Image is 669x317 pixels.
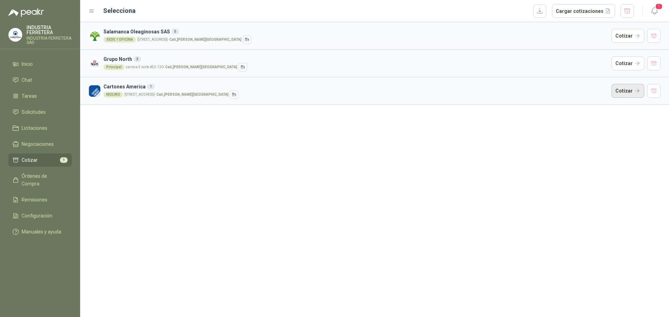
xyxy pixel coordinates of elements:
[22,212,52,220] span: Configuración
[8,89,72,103] a: Tareas
[22,124,47,132] span: Licitaciones
[8,121,72,135] a: Licitaciones
[137,38,241,41] p: [STREET_ADDRESS] -
[612,29,644,43] button: Cotizar
[171,29,179,34] div: 5
[648,5,661,17] button: 1
[8,209,72,222] a: Configuración
[103,64,124,70] div: Principal
[26,36,72,45] p: INDUSTRIA FERRETERA SAS
[8,57,72,71] a: Inicio
[103,6,136,16] h2: Selecciona
[22,172,65,188] span: Órdenes de Compra
[133,56,141,62] div: 3
[89,85,101,97] img: Company Logo
[103,55,609,63] h3: Grupo North
[22,92,37,100] span: Tareas
[612,56,644,70] button: Cotizar
[103,92,123,97] div: MOLINO
[22,156,38,164] span: Cotizar
[8,73,72,87] a: Chat
[147,84,155,89] div: 1
[612,84,644,98] button: Cotizar
[22,228,61,236] span: Manuales y ayuda
[22,60,33,68] span: Inicio
[126,65,237,69] p: carrera 5 norte #52-130 -
[22,196,47,204] span: Remisiones
[22,140,54,148] span: Negociaciones
[165,65,237,69] strong: Cali , [PERSON_NAME][GEOGRAPHIC_DATA]
[9,28,22,41] img: Company Logo
[89,57,101,70] img: Company Logo
[22,76,32,84] span: Chat
[8,8,44,17] img: Logo peakr
[169,38,241,41] strong: Cali , [PERSON_NAME][GEOGRAPHIC_DATA]
[156,93,229,96] strong: Cali , [PERSON_NAME][GEOGRAPHIC_DATA]
[124,93,229,96] p: [STREET_ADDRESS] -
[8,153,72,167] a: Cotizar9
[552,4,615,18] button: Cargar cotizaciones
[655,3,663,10] span: 1
[8,169,72,190] a: Órdenes de Compra
[103,28,609,35] h3: Salamanca Oleaginosas SAS
[103,83,609,90] h3: Cartones America
[8,225,72,238] a: Manuales y ayuda
[22,108,46,116] span: Solicitudes
[26,25,72,35] p: INDUSTRIA FERRETERA
[60,157,68,163] span: 9
[8,105,72,119] a: Solicitudes
[8,137,72,151] a: Negociaciones
[103,37,136,42] div: SEDE 1 OFICINA
[8,193,72,206] a: Remisiones
[89,30,101,42] img: Company Logo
